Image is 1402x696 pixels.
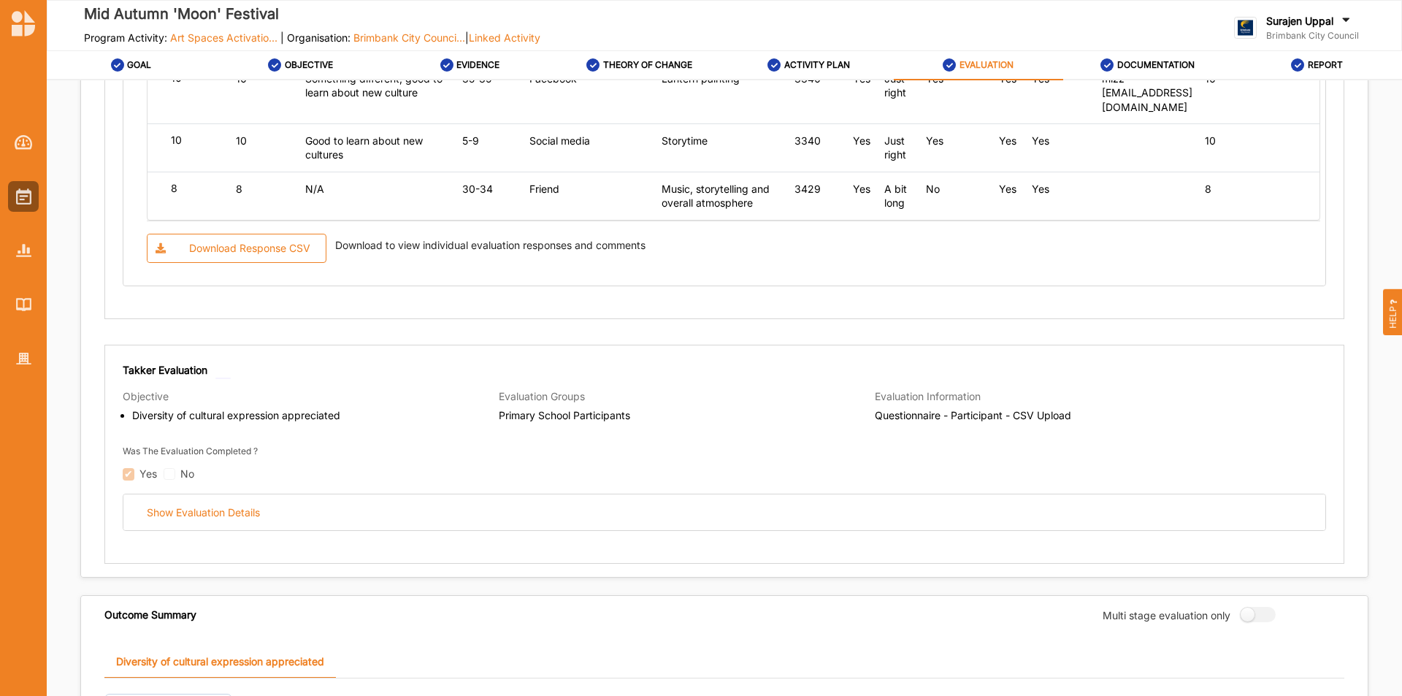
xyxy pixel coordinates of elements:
label: OBJECTIVE [285,59,333,71]
span: Primary School Participants [499,409,875,422]
div: Download to view individual evaluation responses and comments [329,234,646,263]
label: EVIDENCE [456,59,499,71]
span: 8 [236,183,242,195]
span: 10 [236,134,247,147]
div: Yes [853,134,872,148]
label: Mid Autumn 'Moon' Festival [84,2,540,26]
span: Linked Activity [469,31,540,44]
div: Yes [1032,182,1089,196]
div: 3429 [794,182,840,196]
div: 3340 [794,134,840,148]
label: GOAL [127,59,151,71]
div: No [926,182,987,196]
div: 10 [1205,134,1233,148]
div: Outcome Summary [104,607,196,622]
img: logo [12,10,35,37]
label: Takker Evaluation [123,363,207,378]
div: N/A [305,182,450,196]
div: Yes [999,182,1019,196]
label: REPORT [1308,59,1343,71]
div: Good to learn about new cultures [305,134,450,162]
div: Yes [853,182,872,196]
a: Library [8,289,39,320]
span: Questionnaire - Participant - CSV Upload [875,409,1251,422]
img: Library [16,298,31,310]
div: Yes [926,134,987,148]
span: 8 [171,182,177,194]
label: ACTIVITY PLAN [784,59,850,71]
span: 10 [171,134,182,146]
a: Activities [8,181,39,212]
li: Diversity of cultural expression appreciated [132,409,499,422]
div: Something different, good to learn about new culture [305,72,450,100]
button: Download Response CSV [147,234,326,263]
div: Friend [529,182,648,196]
label: Surajen Uppal [1266,15,1333,28]
div: Show Evaluation Details [147,506,260,519]
a: Diversity of cultural expression appreciated [104,646,336,678]
div: Just right [884,134,913,162]
span: Evaluation Groups [499,390,585,402]
span: Objective [123,390,169,402]
img: logo [1234,17,1257,39]
div: 30-34 [462,182,517,196]
div: Download Response CSV [189,242,310,255]
label: EVALUATION [959,59,1014,71]
a: Dashboard [8,127,39,158]
label: Program Activity: | Organisation: | [84,31,540,45]
div: Social media [529,134,648,148]
span: Evaluation Information [875,390,981,402]
div: 5-9 [462,134,517,148]
span: Brimbank City Counci... [353,31,465,44]
label: THEORY OF CHANGE [603,59,692,71]
div: mizz-[EMAIL_ADDRESS][DOMAIN_NAME] [1102,72,1192,114]
img: Organisation [16,353,31,365]
div: Yes [999,134,1019,148]
div: Storytime [662,134,781,148]
img: Reports [16,244,31,256]
a: Reports [8,235,39,266]
label: Brimbank City Council [1266,30,1359,42]
img: Dashboard [15,135,33,150]
span: Art Spaces Activatio... [170,31,277,44]
div: A bit long [884,182,913,210]
label: Multi stage evaluation only [1103,609,1230,622]
div: 8 [1205,182,1233,196]
div: Yes [1032,134,1089,148]
img: Activities [16,188,31,204]
a: Organisation [8,343,39,374]
div: Just right [884,72,913,100]
label: DOCUMENTATION [1117,59,1195,71]
div: Music, storytelling and overall atmosphere [662,182,781,210]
